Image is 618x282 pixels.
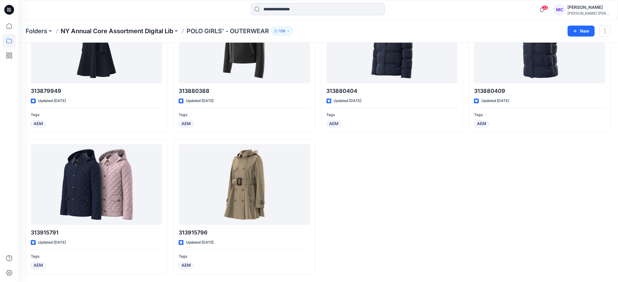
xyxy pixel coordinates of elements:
p: Updated [DATE] [334,98,362,104]
p: Tags [31,112,162,118]
p: 313880404 [327,87,458,96]
div: [PERSON_NAME] [PERSON_NAME] [568,11,610,16]
p: Updated [DATE] [186,98,214,104]
p: 313880388 [179,87,310,96]
span: AEM [34,121,43,128]
a: 313879949 [31,3,162,83]
p: Updated [DATE] [481,98,509,104]
span: AEM [477,121,486,128]
p: Updated [DATE] [186,240,214,246]
p: 138 [279,28,285,34]
p: 313915791 [31,229,162,237]
a: NY Annual Core Assortment Digital Lib [61,27,173,35]
p: Updated [DATE] [38,98,66,104]
a: 313880404 [327,3,458,83]
p: 313880409 [474,87,605,96]
a: Folders [26,27,47,35]
button: 138 [271,27,293,35]
p: Updated [DATE] [38,240,66,246]
span: AEM [181,262,191,270]
p: Tags [327,112,458,118]
p: Tags [474,112,605,118]
span: AEM [181,121,191,128]
p: Tags [179,112,310,118]
p: Tags [31,254,162,260]
a: 313915796 [179,144,310,225]
span: AEM [34,262,43,270]
p: Tags [179,254,310,260]
a: 313880409 [474,3,605,83]
div: [PERSON_NAME] [568,4,610,11]
p: POLO GIRLS' - OUTERWEAR [187,27,269,35]
a: 313880388 [179,3,310,83]
span: 22 [542,5,548,10]
div: MC [554,4,565,15]
a: 313915791 [31,144,162,225]
p: 313879949 [31,87,162,96]
span: AEM [329,121,339,128]
button: New [568,26,595,37]
p: 313915796 [179,229,310,237]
